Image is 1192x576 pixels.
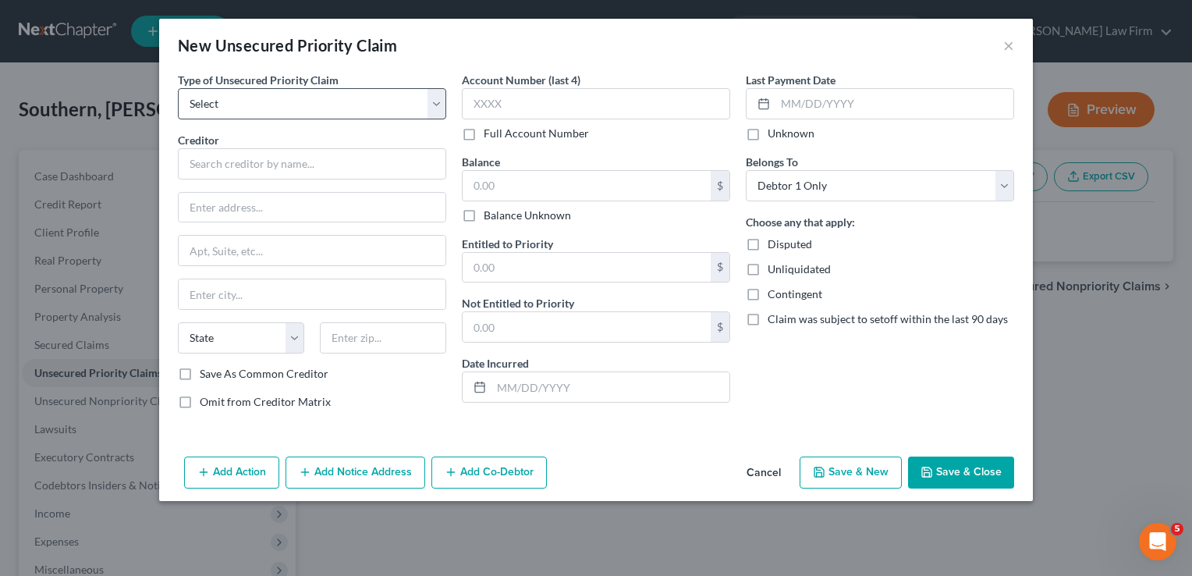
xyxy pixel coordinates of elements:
[463,312,711,342] input: 0.00
[462,72,580,88] label: Account Number (last 4)
[462,355,529,372] label: Date Incurred
[462,295,574,311] label: Not Entitled to Priority
[711,253,729,283] div: $
[491,372,729,402] input: MM/DD/YYYY
[179,236,445,265] input: Apt, Suite, etc...
[734,458,793,489] button: Cancel
[711,171,729,201] div: $
[463,171,711,201] input: 0.00
[200,395,331,408] span: Omit from Creditor Matrix
[179,279,445,309] input: Enter city...
[768,287,822,300] span: Contingent
[178,148,446,180] input: Search creditor by name...
[484,208,571,223] label: Balance Unknown
[184,457,279,489] button: Add Action
[1171,523,1183,535] span: 5
[178,133,219,147] span: Creditor
[178,73,339,87] span: Type of Unsecured Priority Claim
[462,88,730,119] input: XXXX
[768,237,812,251] span: Disputed
[178,34,397,56] div: New Unsecured Priority Claim
[746,155,798,169] span: Belongs To
[768,312,1008,325] span: Claim was subject to setoff within the last 90 days
[746,214,855,230] label: Choose any that apply:
[431,457,547,489] button: Add Co-Debtor
[768,262,831,276] span: Unliquidated
[462,236,553,252] label: Entitled to Priority
[1139,523,1176,560] iframe: Intercom live chat
[462,154,500,170] label: Balance
[179,193,445,222] input: Enter address...
[320,322,446,354] input: Enter zip...
[286,457,425,489] button: Add Notice Address
[484,126,589,141] label: Full Account Number
[768,126,814,141] label: Unknown
[746,72,835,88] label: Last Payment Date
[1003,36,1014,55] button: ×
[711,312,729,342] div: $
[463,253,711,283] input: 0.00
[775,89,1013,119] input: MM/DD/YYYY
[200,366,328,382] label: Save As Common Creditor
[800,457,902,489] button: Save & New
[908,457,1014,489] button: Save & Close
